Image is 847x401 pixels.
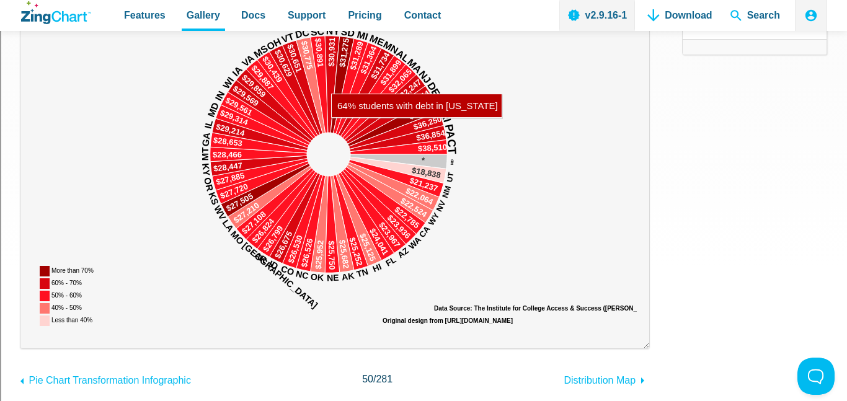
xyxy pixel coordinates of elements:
[187,7,220,24] span: Gallery
[288,7,326,24] span: Support
[797,358,835,395] iframe: Toggle Customer Support
[5,38,842,50] div: Delete
[124,7,166,24] span: Features
[241,7,265,24] span: Docs
[5,16,842,27] div: Sort New > Old
[21,1,91,24] a: ZingChart Logo. Click to return to the homepage
[5,83,842,94] div: Move To ...
[5,50,842,61] div: Options
[5,27,842,38] div: Move To ...
[5,72,842,83] div: Rename
[404,7,441,24] span: Contact
[5,5,842,16] div: Sort A > Z
[5,61,842,72] div: Sign out
[348,7,381,24] span: Pricing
